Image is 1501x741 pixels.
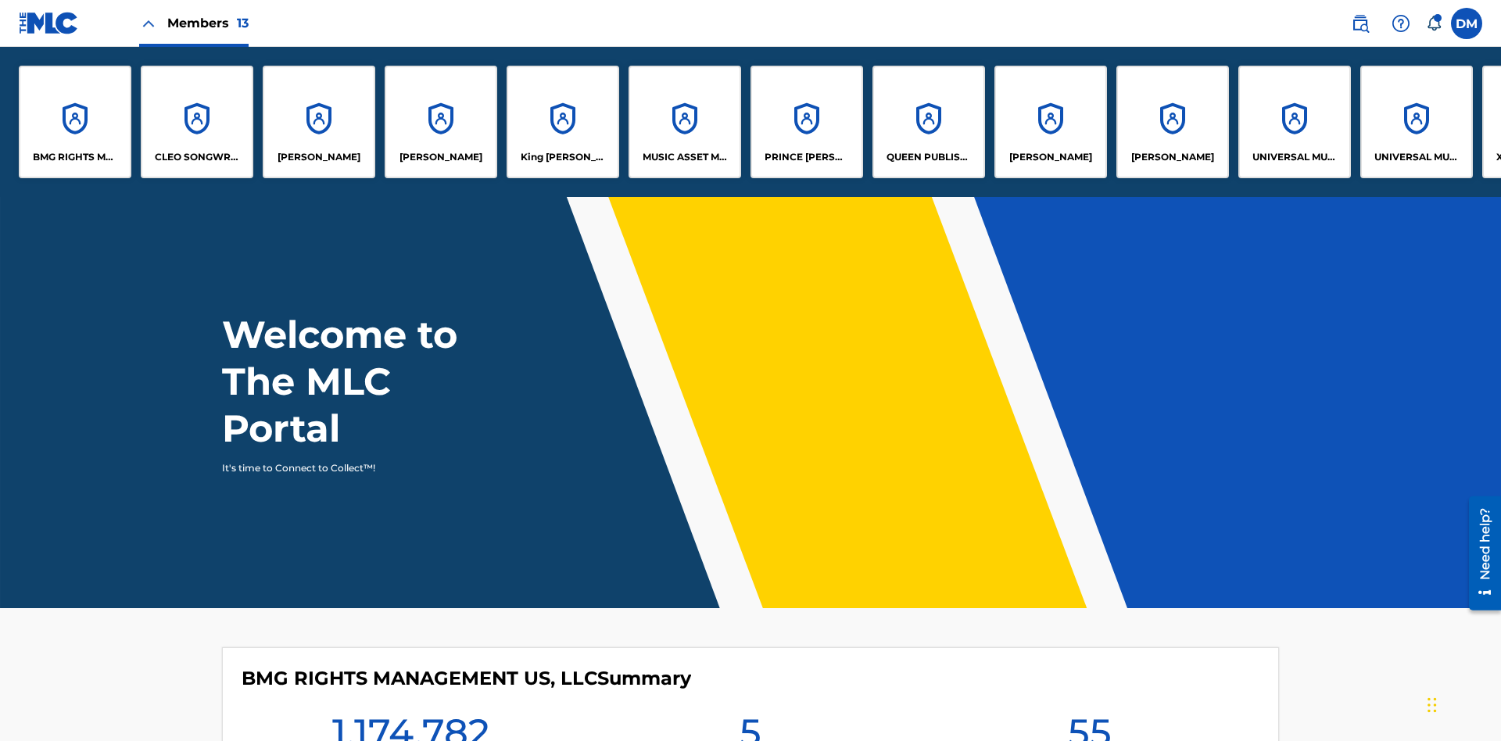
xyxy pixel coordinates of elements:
[872,66,985,178] a: AccountsQUEEN PUBLISHA
[1423,666,1501,741] iframe: Chat Widget
[263,66,375,178] a: Accounts[PERSON_NAME]
[1252,150,1338,164] p: UNIVERSAL MUSIC PUB GROUP
[629,66,741,178] a: AccountsMUSIC ASSET MANAGEMENT (MAM)
[242,667,691,690] h4: BMG RIGHTS MANAGEMENT US, LLC
[19,12,79,34] img: MLC Logo
[399,150,482,164] p: EYAMA MCSINGER
[643,150,728,164] p: MUSIC ASSET MANAGEMENT (MAM)
[1238,66,1351,178] a: AccountsUNIVERSAL MUSIC PUB GROUP
[994,66,1107,178] a: Accounts[PERSON_NAME]
[385,66,497,178] a: Accounts[PERSON_NAME]
[521,150,606,164] p: King McTesterson
[1116,66,1229,178] a: Accounts[PERSON_NAME]
[1451,8,1482,39] div: User Menu
[278,150,360,164] p: ELVIS COSTELLO
[1345,8,1376,39] a: Public Search
[19,66,131,178] a: AccountsBMG RIGHTS MANAGEMENT US, LLC
[222,311,514,452] h1: Welcome to The MLC Portal
[222,461,493,475] p: It's time to Connect to Collect™!
[1428,682,1437,728] div: Drag
[155,150,240,164] p: CLEO SONGWRITER
[1374,150,1460,164] p: UNIVERSAL MUSIC PUB GROUP
[237,16,249,30] span: 13
[33,150,118,164] p: BMG RIGHTS MANAGEMENT US, LLC
[1457,490,1501,618] iframe: Resource Center
[750,66,863,178] a: AccountsPRINCE [PERSON_NAME]
[1360,66,1473,178] a: AccountsUNIVERSAL MUSIC PUB GROUP
[139,14,158,33] img: Close
[141,66,253,178] a: AccountsCLEO SONGWRITER
[1426,16,1442,31] div: Notifications
[507,66,619,178] a: AccountsKing [PERSON_NAME]
[1351,14,1370,33] img: search
[1131,150,1214,164] p: RONALD MCTESTERSON
[167,14,249,32] span: Members
[765,150,850,164] p: PRINCE MCTESTERSON
[887,150,972,164] p: QUEEN PUBLISHA
[1009,150,1092,164] p: RONALD MCTESTERSON
[1392,14,1410,33] img: help
[1385,8,1417,39] div: Help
